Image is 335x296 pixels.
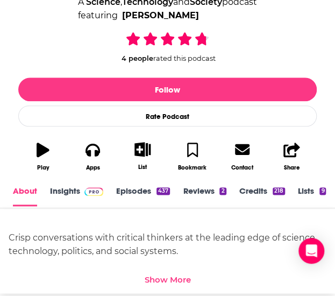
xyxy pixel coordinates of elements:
[13,186,37,206] a: About
[18,135,68,178] button: Play
[267,135,317,178] button: Share
[78,9,257,23] span: featuring
[156,187,170,195] div: 437
[9,231,326,258] div: Crisp conversations with critical thinkers at the leading edge of science, technology, politics, ...
[122,54,153,62] span: 4 people
[84,187,103,196] img: Podchaser Pro
[118,135,168,177] button: List
[168,135,218,178] button: Bookmark
[273,187,285,195] div: 218
[86,164,100,171] div: Apps
[18,77,317,101] button: Follow
[153,54,216,62] span: rated this podcast
[138,164,147,171] div: List
[219,187,226,195] div: 2
[50,186,103,206] a: InsightsPodchaser Pro
[183,186,226,206] a: Reviews2
[68,135,118,178] button: Apps
[178,164,206,171] div: Bookmark
[122,9,199,23] a: Jim Rutt
[231,164,253,171] div: Contact
[37,164,49,171] div: Play
[18,105,317,126] div: Rate Podcast
[239,186,285,206] a: Credits218
[284,164,300,171] div: Share
[298,238,324,264] div: Open Intercom Messenger
[298,186,326,206] a: Lists9
[319,187,326,195] div: 9
[116,186,170,206] a: Episodes437
[87,31,248,62] div: 4 peoplerated this podcast
[217,135,267,178] a: Contact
